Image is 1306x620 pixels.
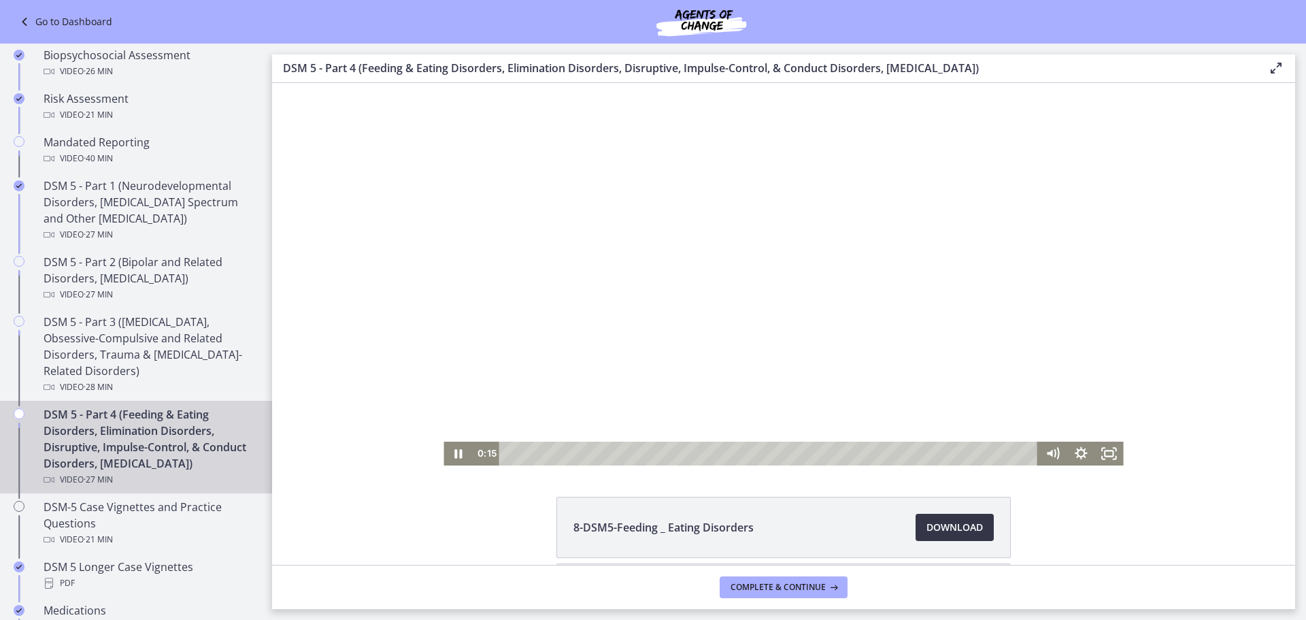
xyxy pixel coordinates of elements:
i: Completed [14,180,24,191]
div: Video [44,150,256,167]
div: DSM 5 - Part 2 (Bipolar and Related Disorders, [MEDICAL_DATA]) [44,254,256,303]
div: Video [44,107,256,123]
span: · 27 min [84,472,113,488]
a: Go to Dashboard [16,14,112,30]
span: · 28 min [84,379,113,395]
div: DSM 5 - Part 1 (Neurodevelopmental Disorders, [MEDICAL_DATA] Spectrum and Other [MEDICAL_DATA]) [44,178,256,243]
i: Completed [14,93,24,104]
img: Agents of Change [620,5,783,38]
span: Complete & continue [731,582,826,593]
i: Completed [14,50,24,61]
div: Video [44,532,256,548]
div: DSM 5 - Part 4 (Feeding & Eating Disorders, Elimination Disorders, Disruptive, Impulse-Control, &... [44,406,256,488]
button: Show settings menu [794,359,823,382]
span: 8-DSM5-Feeding _ Eating Disorders [573,519,754,536]
div: DSM 5 - Part 3 ([MEDICAL_DATA], Obsessive-Compulsive and Related Disorders, Trauma & [MEDICAL_DAT... [44,314,256,395]
button: Complete & continue [720,576,848,598]
span: · 26 min [84,63,113,80]
div: Video [44,472,256,488]
div: Risk Assessment [44,91,256,123]
span: · 27 min [84,227,113,243]
h3: DSM 5 - Part 4 (Feeding & Eating Disorders, Elimination Disorders, Disruptive, Impulse-Control, &... [283,60,1246,76]
div: Video [44,379,256,395]
a: Download [916,514,994,541]
span: · 21 min [84,107,113,123]
button: Fullscreen [823,359,852,382]
span: · 21 min [84,532,113,548]
div: Video [44,63,256,80]
span: · 27 min [84,287,113,303]
div: Video [44,287,256,303]
div: Mandated Reporting [44,134,256,167]
iframe: Video Lesson [272,83,1295,466]
div: DSM 5 Longer Case Vignettes [44,559,256,591]
div: Biopsychosocial Assessment [44,47,256,80]
i: Completed [14,561,24,572]
div: PDF [44,575,256,591]
span: Download [926,519,983,536]
span: · 40 min [84,150,113,167]
div: Video [44,227,256,243]
div: DSM-5 Case Vignettes and Practice Questions [44,499,256,548]
i: Completed [14,605,24,616]
button: Mute [767,359,795,382]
